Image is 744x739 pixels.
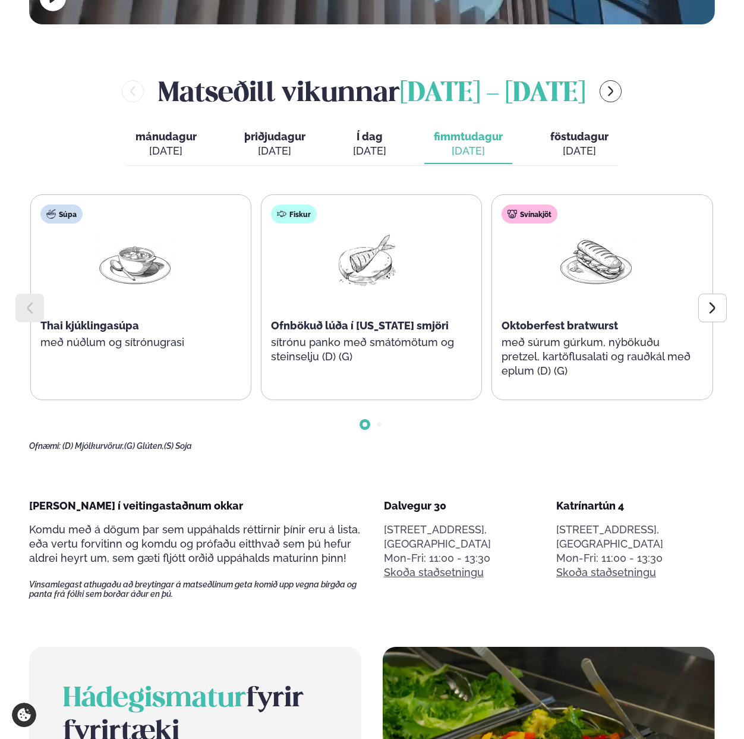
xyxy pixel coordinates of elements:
span: (S) Soja [164,441,192,451]
p: [STREET_ADDRESS], [GEOGRAPHIC_DATA] [384,523,543,551]
span: Ofnbökuð lúða í [US_STATE] smjöri [271,319,449,332]
span: (G) Glúten, [124,441,164,451]
img: pork.svg [507,209,517,219]
span: fimmtudagur [434,130,503,143]
a: Cookie settings [12,703,36,727]
img: Fish.png [327,233,403,288]
div: [DATE] [244,144,305,158]
p: sítrónu panko með smátómötum og steinselju (D) (G) [271,335,460,364]
span: Go to slide 2 [377,422,382,427]
div: Súpa [40,205,83,224]
span: Vinsamlegast athugaðu að breytingar á matseðlinum geta komið upp vegna birgða og panta frá fólki ... [29,580,360,599]
div: Svínakjöt [502,205,557,224]
div: Mon-Fri: 11:00 - 13:30 [556,551,715,565]
div: [DATE] [434,144,503,158]
p: með súrum gúrkum, nýbökuðu pretzel, kartöflusalati og rauðkál með eplum (D) (G) [502,335,691,378]
span: Oktoberfest bratwurst [502,319,618,332]
img: fish.svg [277,209,286,219]
div: Dalvegur 30 [384,499,543,513]
div: Katrínartún 4 [556,499,715,513]
button: föstudagur [DATE] [541,125,618,164]
div: [DATE] [353,144,386,158]
span: Hádegismatur [63,686,246,712]
div: Mon-Fri: 11:00 - 13:30 [384,551,543,565]
button: þriðjudagur [DATE] [235,125,315,164]
button: mánudagur [DATE] [126,125,206,164]
button: Í dag [DATE] [343,125,396,164]
img: Soup.png [97,233,173,288]
img: soup.svg [46,209,56,219]
span: mánudagur [135,130,197,143]
button: fimmtudagur [DATE] [424,125,512,164]
span: þriðjudagur [244,130,305,143]
a: Skoða staðsetningu [556,565,656,580]
img: Panini.png [558,233,634,288]
span: föstudagur [550,130,609,143]
span: Go to slide 1 [362,422,367,427]
span: Komdu með á dögum þar sem uppáhalds réttirnir þínir eru á lista, eða vertu forvitinn og komdu og ... [29,523,360,564]
p: [STREET_ADDRESS], [GEOGRAPHIC_DATA] [556,523,715,551]
div: [DATE] [550,144,609,158]
span: (D) Mjólkurvörur, [62,441,124,451]
span: [DATE] - [DATE] [400,81,585,107]
a: Skoða staðsetningu [384,565,484,580]
span: Ofnæmi: [29,441,61,451]
span: Í dag [353,130,386,144]
span: [PERSON_NAME] í veitingastaðnum okkar [29,499,243,512]
p: með núðlum og sítrónugrasi [40,335,229,350]
span: Thai kjúklingasúpa [40,319,139,332]
button: menu-btn-right [600,80,622,102]
h2: Matseðill vikunnar [158,72,585,111]
div: [DATE] [135,144,197,158]
button: menu-btn-left [122,80,144,102]
div: Fiskur [271,205,317,224]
